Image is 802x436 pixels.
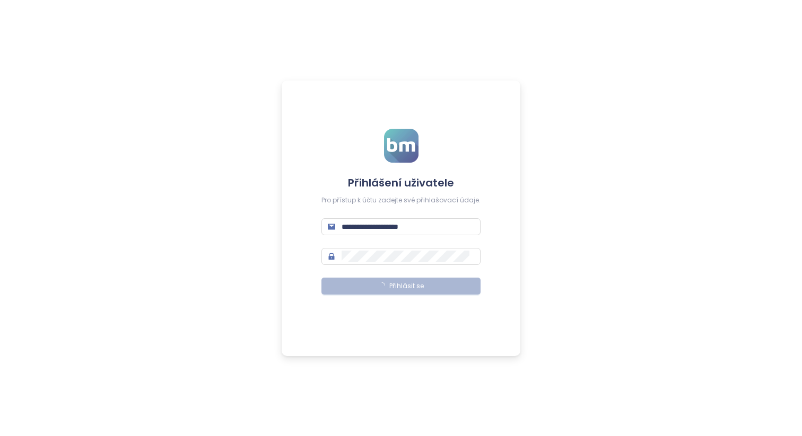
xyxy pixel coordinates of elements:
span: mail [328,223,335,230]
span: loading [378,282,385,289]
div: Pro přístup k účtu zadejte své přihlašovací údaje. [321,195,481,206]
span: lock [328,253,335,260]
button: Přihlásit se [321,278,481,295]
h4: Přihlášení uživatele [321,175,481,190]
span: Přihlásit se [389,281,424,291]
img: logo [384,129,419,163]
